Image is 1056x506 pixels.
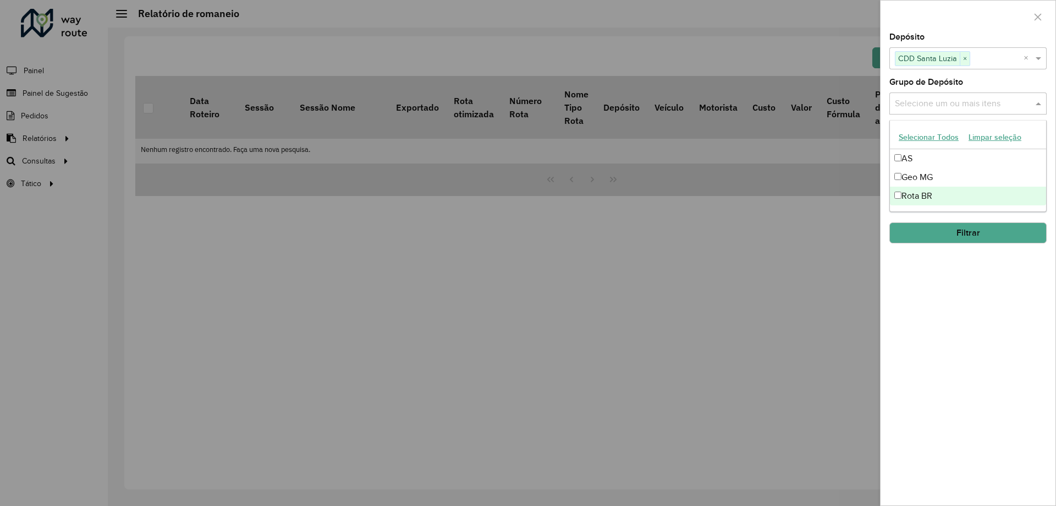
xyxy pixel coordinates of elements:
button: Filtrar [889,222,1047,243]
span: × [960,52,970,66]
label: Grupo de Depósito [889,75,963,89]
label: Depósito [889,30,925,43]
button: Limpar seleção [964,129,1026,146]
div: AS [890,149,1046,168]
span: Clear all [1024,52,1033,65]
button: Selecionar Todos [894,129,964,146]
span: CDD Santa Luzia [895,52,960,65]
ng-dropdown-panel: Options list [889,120,1047,212]
div: Geo MG [890,168,1046,187]
div: Rota BR [890,187,1046,205]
